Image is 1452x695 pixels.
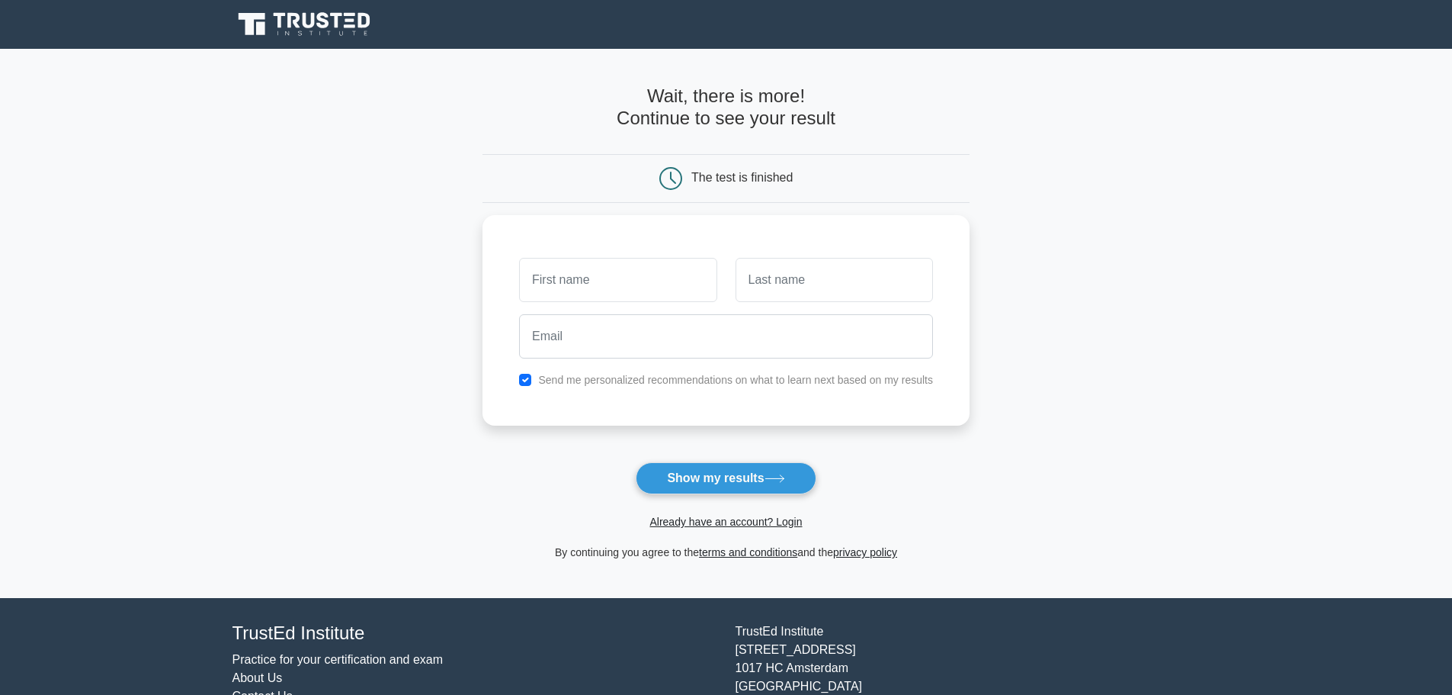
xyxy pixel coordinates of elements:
a: privacy policy [833,546,897,558]
a: About Us [232,671,283,684]
h4: Wait, there is more! Continue to see your result [482,85,970,130]
a: terms and conditions [699,546,797,558]
h4: TrustEd Institute [232,623,717,645]
button: Show my results [636,462,816,494]
a: Practice for your certification and exam [232,653,444,666]
div: By continuing you agree to the and the [473,543,979,561]
input: Last name [736,258,933,302]
div: The test is finished [691,171,793,184]
a: Already have an account? Login [649,516,802,528]
label: Send me personalized recommendations on what to learn next based on my results [538,374,933,386]
input: Email [519,314,933,359]
input: First name [519,258,716,302]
